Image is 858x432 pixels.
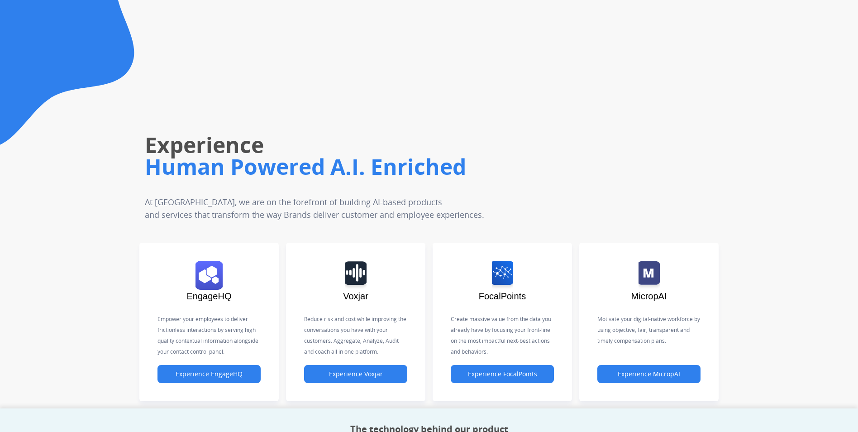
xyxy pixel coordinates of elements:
button: Experience EngageHQ [157,365,261,383]
span: MicropAI [631,291,667,301]
img: logo [492,261,513,290]
a: Experience MicropAI [597,370,701,378]
img: logo [345,261,367,290]
p: Create massive value from the data you already have by focusing your front-line on the most impac... [451,314,554,357]
p: Motivate your digital-native workforce by using objective, fair, transparent and timely compensat... [597,314,701,346]
p: Reduce risk and cost while improving the conversations you have with your customers. Aggregate, A... [304,314,407,357]
span: Voxjar [343,291,368,301]
span: FocalPoints [479,291,526,301]
h1: Human Powered A.I. Enriched [145,152,606,181]
img: logo [639,261,660,290]
button: Experience MicropAI [597,365,701,383]
span: EngageHQ [187,291,232,301]
a: Experience Voxjar [304,370,407,378]
img: logo [195,261,223,290]
p: Empower your employees to deliver frictionless interactions by serving high quality contextual in... [157,314,261,357]
a: Experience FocalPoints [451,370,554,378]
p: At [GEOGRAPHIC_DATA], we are on the forefront of building AI-based products and services that tra... [145,196,548,221]
button: Experience FocalPoints [451,365,554,383]
h1: Experience [145,130,606,159]
a: Experience EngageHQ [157,370,261,378]
button: Experience Voxjar [304,365,407,383]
